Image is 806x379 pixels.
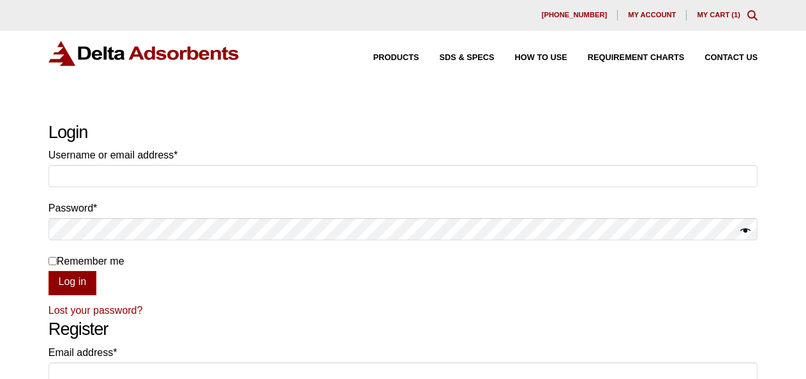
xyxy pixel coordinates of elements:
[697,11,740,19] a: My Cart (1)
[49,257,57,265] input: Remember me
[353,54,419,62] a: Products
[495,54,567,62] a: How to Use
[515,54,567,62] span: How to Use
[49,146,757,164] label: Username or email address
[57,256,124,267] span: Remember me
[618,10,687,20] a: My account
[747,10,757,20] div: Toggle Modal Content
[542,12,608,19] span: [PHONE_NUMBER]
[49,319,757,340] h2: Register
[532,10,618,20] a: [PHONE_NUMBER]
[588,54,684,62] span: Requirement Charts
[49,271,96,295] button: Log in
[49,305,143,316] a: Lost your password?
[49,122,757,143] h2: Login
[49,41,240,66] img: Delta Adsorbents
[705,54,757,62] span: Contact Us
[684,54,757,62] a: Contact Us
[49,199,757,217] label: Password
[628,12,676,19] span: My account
[734,11,738,19] span: 1
[419,54,495,62] a: SDS & SPECS
[567,54,684,62] a: Requirement Charts
[373,54,419,62] span: Products
[740,222,750,240] button: Show password
[49,344,757,361] label: Email address
[440,54,495,62] span: SDS & SPECS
